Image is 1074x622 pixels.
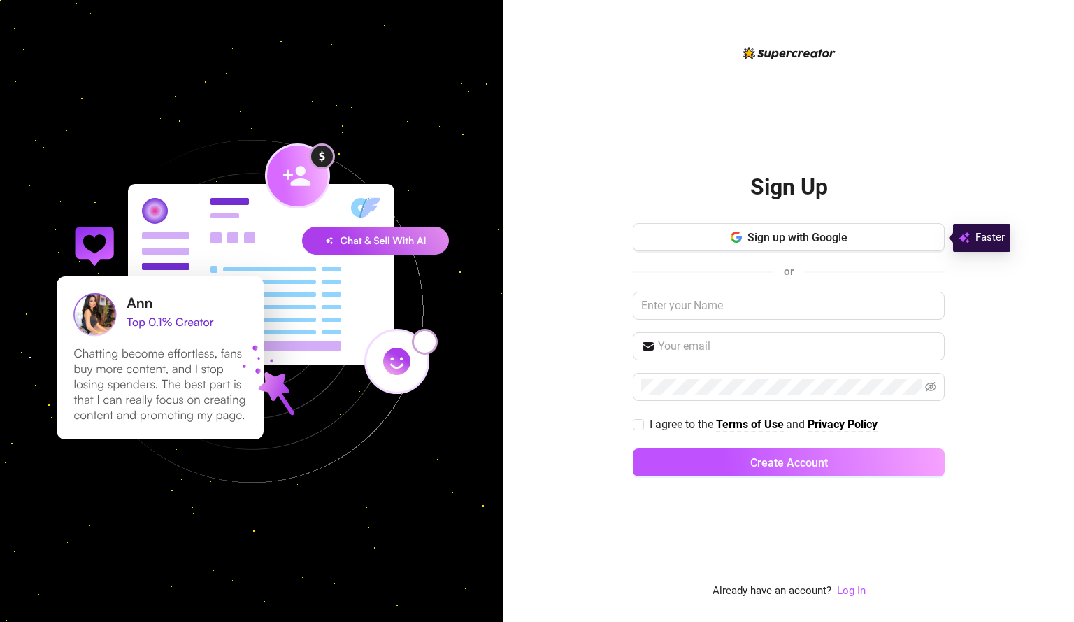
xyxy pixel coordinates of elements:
[747,231,847,244] span: Sign up with Google
[713,583,831,600] span: Already have an account?
[808,418,878,432] a: Privacy Policy
[837,583,866,600] a: Log In
[786,418,808,431] span: and
[837,584,866,597] a: Log In
[808,418,878,431] strong: Privacy Policy
[650,418,716,431] span: I agree to the
[716,418,784,431] strong: Terms of Use
[784,265,794,278] span: or
[633,448,945,476] button: Create Account
[750,173,828,202] h2: Sign Up
[633,223,945,251] button: Sign up with Google
[633,292,945,320] input: Enter your Name
[975,229,1005,246] span: Faster
[716,418,784,432] a: Terms of Use
[959,229,970,246] img: svg%3e
[750,456,828,469] span: Create Account
[10,69,494,553] img: signup-background-D0MIrEPF.svg
[658,338,936,355] input: Your email
[925,381,936,393] span: eye-invisible
[743,47,836,59] img: logo-BBDzfeDw.svg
